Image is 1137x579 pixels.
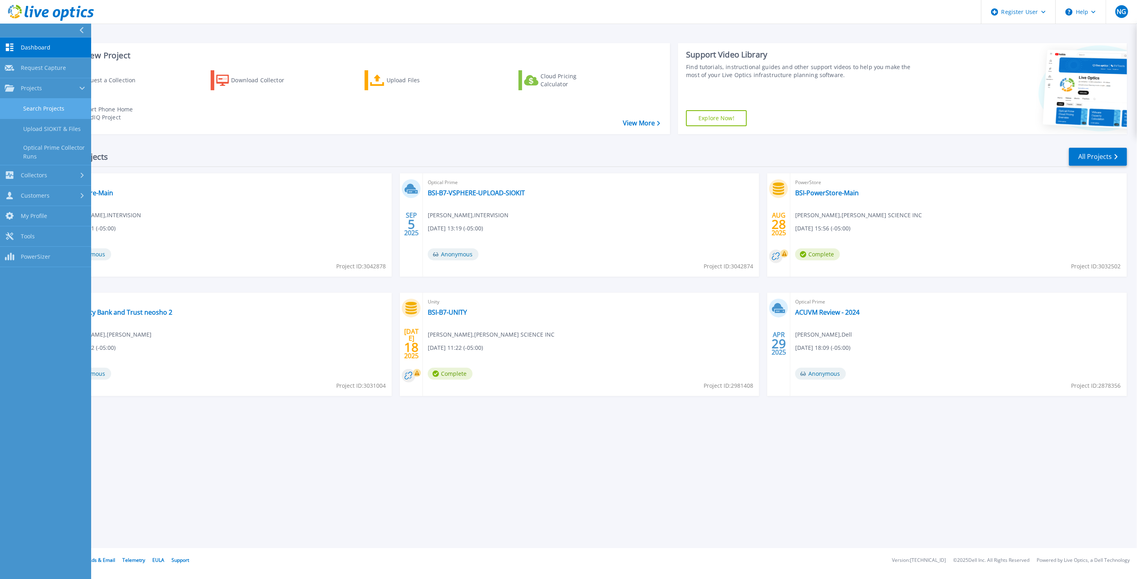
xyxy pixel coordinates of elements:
[795,297,1122,306] span: Optical Prime
[408,221,415,228] span: 5
[892,558,946,563] li: Version: [TECHNICAL_ID]
[704,381,753,390] span: Project ID: 2981408
[686,110,747,126] a: Explore Now!
[60,330,152,339] span: [PERSON_NAME] , [PERSON_NAME]
[772,221,786,228] span: 28
[1117,8,1126,15] span: NG
[57,70,146,90] a: Request a Collection
[771,329,786,358] div: APR 2025
[21,64,66,71] span: Request Capture
[1069,148,1127,166] a: All Projects
[795,343,850,352] span: [DATE] 18:09 (-05:00)
[519,70,608,90] a: Cloud Pricing Calculator
[336,262,386,271] span: Project ID: 3042878
[387,72,451,88] div: Upload Files
[795,368,846,380] span: Anonymous
[60,297,387,306] span: Optical Prime
[428,330,555,339] span: [PERSON_NAME] , [PERSON_NAME] SCIENCE INC
[404,329,419,358] div: [DATE] 2025
[795,211,922,220] span: [PERSON_NAME] , [PERSON_NAME] SCIENCE INC
[428,178,754,187] span: Optical Prime
[623,119,660,127] a: View More
[78,105,141,121] div: Import Phone Home CloudIQ Project
[1071,381,1121,390] span: Project ID: 2878356
[772,340,786,347] span: 29
[21,233,35,240] span: Tools
[704,262,753,271] span: Project ID: 3042874
[686,63,919,79] div: Find tutorials, instructional guides and other support videos to help you make the most of your L...
[428,308,467,316] a: BSI-B7-UNITY
[428,189,525,197] a: BSI-B7-VSPHERE-UPLOAD-SIOKIT
[88,557,115,563] a: Ads & Email
[21,85,42,92] span: Projects
[21,212,47,220] span: My Profile
[60,211,141,220] span: [PERSON_NAME] , INTERVISION
[1037,558,1130,563] li: Powered by Live Optics, a Dell Technology
[795,178,1122,187] span: PowerStore
[21,172,47,179] span: Collectors
[541,72,604,88] div: Cloud Pricing Calculator
[365,70,454,90] a: Upload Files
[795,248,840,260] span: Complete
[428,343,483,352] span: [DATE] 11:22 (-05:00)
[21,44,50,51] span: Dashboard
[60,178,387,187] span: Optical Prime
[21,253,50,260] span: PowerSizer
[231,72,295,88] div: Download Collector
[122,557,145,563] a: Telemetry
[211,70,300,90] a: Download Collector
[172,557,189,563] a: Support
[60,308,172,316] a: Community Bank and Trust neosho 2
[686,50,919,60] div: Support Video Library
[428,368,473,380] span: Complete
[953,558,1029,563] li: © 2025 Dell Inc. All Rights Reserved
[795,308,860,316] a: ACUVM Review - 2024
[771,210,786,239] div: AUG 2025
[428,211,509,220] span: [PERSON_NAME] , INTERVISION
[428,224,483,233] span: [DATE] 13:19 (-05:00)
[428,248,479,260] span: Anonymous
[795,330,852,339] span: [PERSON_NAME] , Dell
[795,224,850,233] span: [DATE] 15:56 (-05:00)
[404,344,419,351] span: 18
[1071,262,1121,271] span: Project ID: 3032502
[21,192,50,199] span: Customers
[795,189,859,197] a: BSI-PowerStore-Main
[336,381,386,390] span: Project ID: 3031004
[80,72,144,88] div: Request a Collection
[404,210,419,239] div: SEP 2025
[57,51,660,60] h3: Start a New Project
[428,297,754,306] span: Unity
[152,557,164,563] a: EULA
